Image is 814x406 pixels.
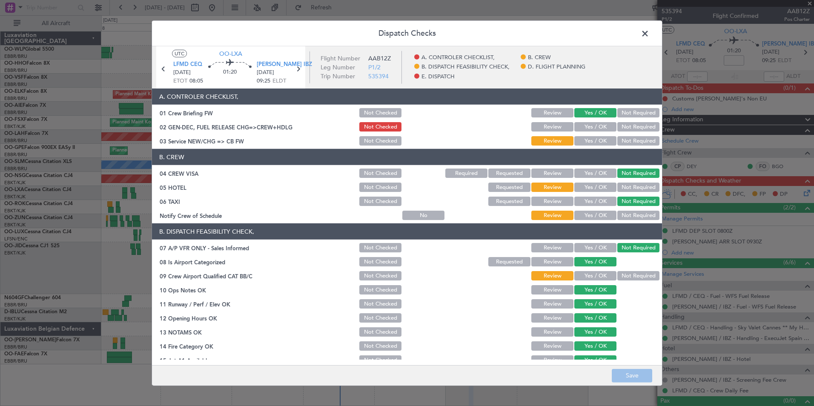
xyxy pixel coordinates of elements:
[617,136,659,146] button: Not Required
[152,21,662,46] header: Dispatch Checks
[617,271,659,280] button: Not Required
[617,122,659,132] button: Not Required
[617,243,659,252] button: Not Required
[617,183,659,192] button: Not Required
[617,108,659,117] button: Not Required
[617,197,659,206] button: Not Required
[617,211,659,220] button: Not Required
[617,169,659,178] button: Not Required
